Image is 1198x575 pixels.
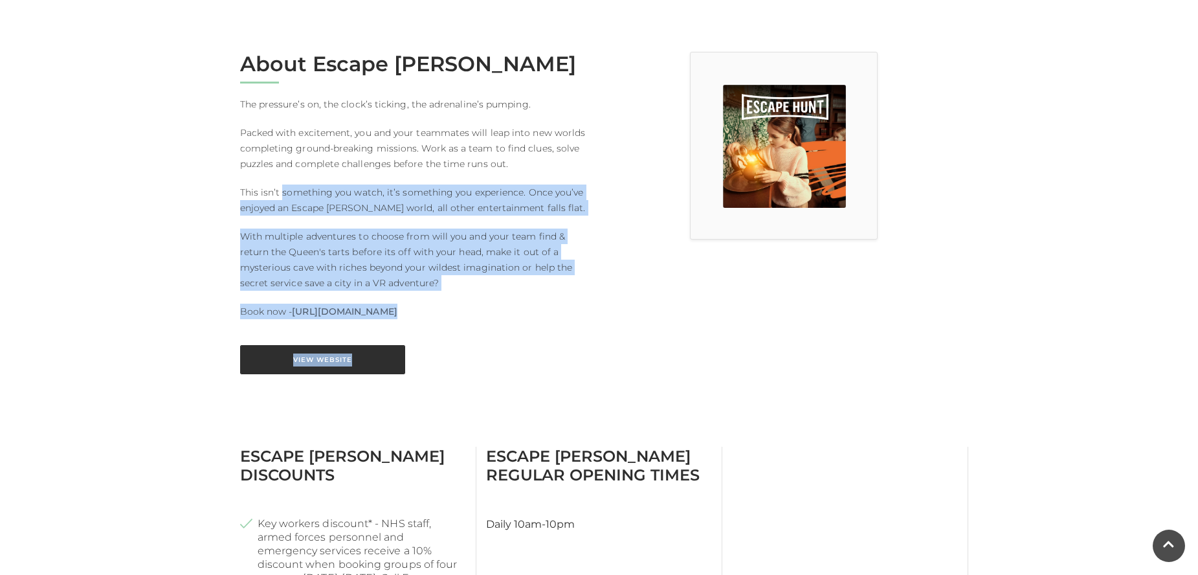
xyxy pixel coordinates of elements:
[240,447,466,484] h3: Escape [PERSON_NAME] Discounts
[486,447,712,484] h3: Escape [PERSON_NAME] Regular Opening Times
[240,96,590,112] p: The pressure’s on, the clock’s ticking, the adrenaline’s pumping.
[240,304,590,319] p: Book now -
[240,345,405,374] a: View Website
[240,185,590,216] p: This isn’t something you watch, it’s something you experience. Once you’ve enjoyed an Escape [PER...
[292,304,397,319] a: [URL][DOMAIN_NAME]
[240,52,590,76] h2: About Escape [PERSON_NAME]
[723,85,846,208] img: Escape Hunt, Festival Place, Basingstoke
[240,125,590,172] p: Packed with excitement, you and your teammates will leap into new worlds completing ground-breaki...
[240,229,590,291] p: With multiple adventures to choose from will you and your team find & return the Queen's tarts be...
